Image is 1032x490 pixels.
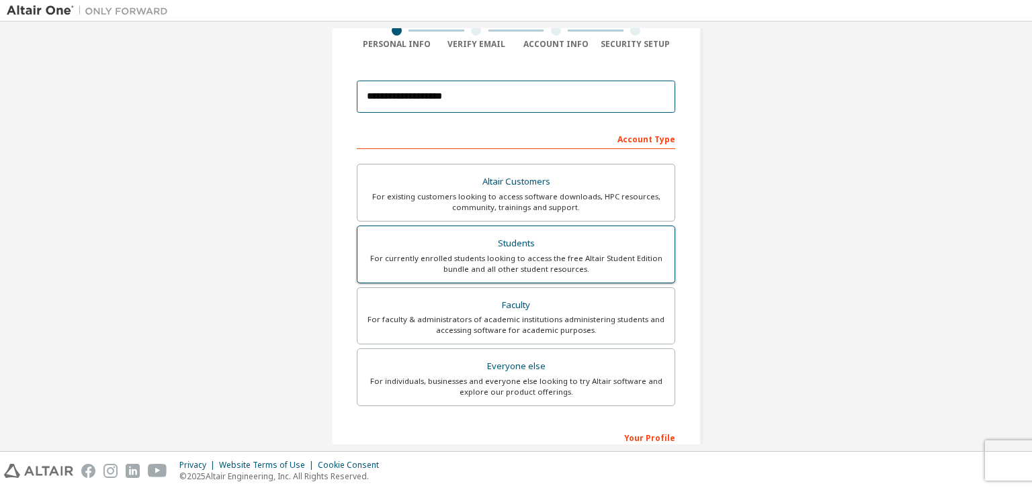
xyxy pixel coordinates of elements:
[4,464,73,478] img: altair_logo.svg
[179,471,387,482] p: © 2025 Altair Engineering, Inc. All Rights Reserved.
[103,464,118,478] img: instagram.svg
[357,426,675,448] div: Your Profile
[365,314,666,336] div: For faculty & administrators of academic institutions administering students and accessing softwa...
[437,39,517,50] div: Verify Email
[516,39,596,50] div: Account Info
[81,464,95,478] img: facebook.svg
[365,234,666,253] div: Students
[365,173,666,191] div: Altair Customers
[365,357,666,376] div: Everyone else
[365,296,666,315] div: Faculty
[219,460,318,471] div: Website Terms of Use
[7,4,175,17] img: Altair One
[126,464,140,478] img: linkedin.svg
[365,376,666,397] div: For individuals, businesses and everyone else looking to try Altair software and explore our prod...
[179,460,219,471] div: Privacy
[148,464,167,478] img: youtube.svg
[365,253,666,275] div: For currently enrolled students looking to access the free Altair Student Edition bundle and all ...
[596,39,676,50] div: Security Setup
[357,39,437,50] div: Personal Info
[365,191,666,213] div: For existing customers looking to access software downloads, HPC resources, community, trainings ...
[318,460,387,471] div: Cookie Consent
[357,128,675,149] div: Account Type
